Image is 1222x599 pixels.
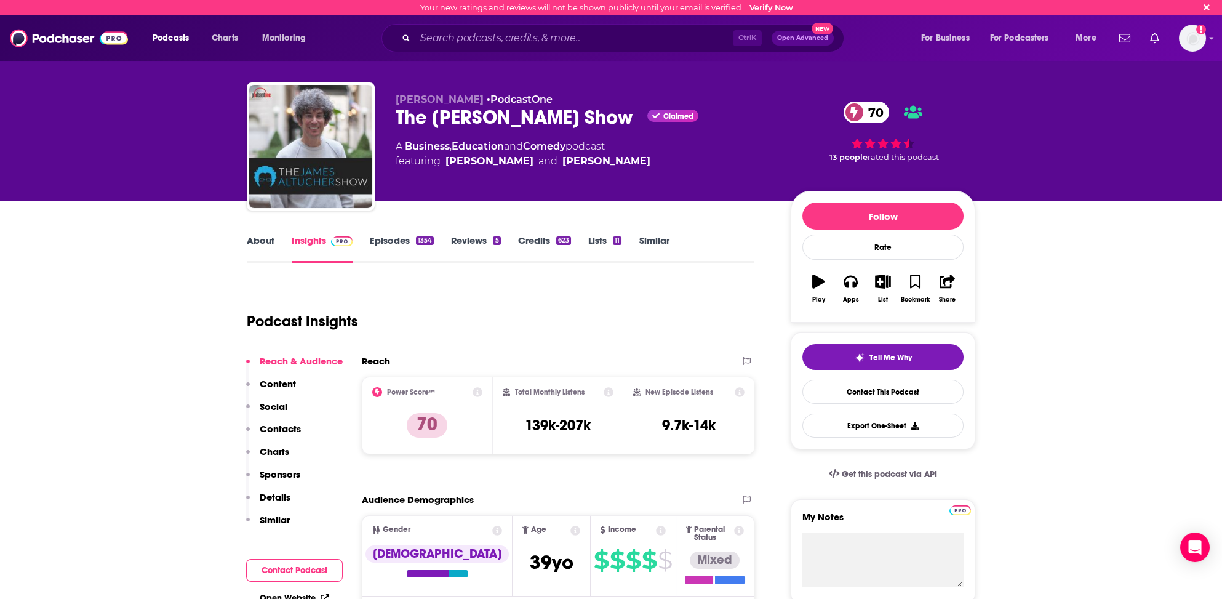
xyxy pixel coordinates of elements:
[1145,28,1164,49] a: Show notifications dropdown
[949,504,971,515] a: Pro website
[802,380,964,404] a: Contact This Podcast
[396,94,484,105] span: [PERSON_NAME]
[365,545,509,563] div: [DEMOGRAPHIC_DATA]
[445,154,533,169] div: [PERSON_NAME]
[405,140,450,152] a: Business
[370,235,434,263] a: Episodes1354
[932,267,964,311] button: Share
[856,102,890,123] span: 70
[594,550,609,570] span: $
[562,154,650,169] div: [PERSON_NAME]
[450,140,452,152] span: ,
[260,378,296,390] p: Content
[867,267,899,311] button: List
[452,140,504,152] a: Education
[531,526,546,534] span: Age
[777,35,828,41] span: Open Advanced
[694,526,732,542] span: Parental Status
[802,344,964,370] button: tell me why sparkleTell Me Why
[153,30,189,47] span: Podcasts
[834,267,866,311] button: Apps
[878,296,888,304] div: List
[247,312,358,331] h1: Podcast Insights
[260,401,287,412] p: Social
[812,296,825,304] div: Play
[515,388,585,396] h2: Total Monthly Listens
[10,26,128,50] img: Podchaser - Follow, Share and Rate Podcasts
[246,491,290,514] button: Details
[260,514,290,526] p: Similar
[144,28,205,48] button: open menu
[247,235,274,263] a: About
[396,139,650,169] div: A podcast
[260,355,343,367] p: Reach & Audience
[749,3,793,12] a: Verify Now
[246,378,296,401] button: Content
[420,3,793,12] div: Your new ratings and reviews will not be shown publicly until your email is verified.
[556,236,571,245] div: 623
[246,401,287,424] button: Social
[504,140,523,152] span: and
[246,468,300,491] button: Sponsors
[260,423,301,435] p: Contacts
[610,550,625,570] span: $
[639,235,669,263] a: Similar
[518,235,571,263] a: Credits623
[204,28,246,48] a: Charts
[246,355,343,378] button: Reach & Audience
[246,423,301,446] button: Contacts
[530,550,573,574] span: 39 yo
[812,23,834,34] span: New
[855,353,865,363] img: tell me why sparkle
[260,491,290,503] p: Details
[260,446,289,457] p: Charts
[396,154,650,169] span: featuring
[523,140,565,152] a: Comedy
[1179,25,1206,52] span: Logged in as BretAita
[899,267,931,311] button: Bookmark
[393,24,856,52] div: Search podcasts, credits, & more...
[949,505,971,515] img: Podchaser Pro
[626,550,641,570] span: $
[733,30,762,46] span: Ctrl K
[362,494,474,505] h2: Audience Demographics
[1179,25,1206,52] img: User Profile
[487,94,553,105] span: •
[588,235,621,263] a: Lists11
[663,113,693,119] span: Claimed
[246,446,289,468] button: Charts
[1179,25,1206,52] button: Show profile menu
[1067,28,1112,48] button: open menu
[802,511,964,533] label: My Notes
[1180,533,1210,562] div: Open Intercom Messenger
[791,94,975,170] div: 70 13 peoplerated this podcast
[772,31,834,46] button: Open AdvancedNew
[802,414,964,438] button: Export One-Sheet
[990,30,1049,47] span: For Podcasters
[407,413,447,438] p: 70
[246,514,290,537] button: Similar
[819,459,947,489] a: Get this podcast via API
[362,355,390,367] h2: Reach
[921,30,970,47] span: For Business
[642,550,657,570] span: $
[901,296,930,304] div: Bookmark
[493,236,500,245] div: 5
[292,235,353,263] a: InsightsPodchaser Pro
[802,203,964,230] button: Follow
[254,28,322,48] button: open menu
[249,85,372,208] img: The James Altucher Show
[1076,30,1096,47] span: More
[490,94,553,105] a: PodcastOne
[1114,28,1135,49] a: Show notifications dropdown
[802,235,964,260] div: Rate
[868,153,939,162] span: rated this podcast
[613,236,621,245] div: 11
[387,388,435,396] h2: Power Score™
[451,235,500,263] a: Reviews5
[829,153,868,162] span: 13 people
[939,296,956,304] div: Share
[869,353,912,363] span: Tell Me Why
[212,30,238,47] span: Charts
